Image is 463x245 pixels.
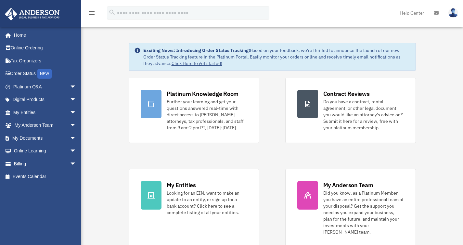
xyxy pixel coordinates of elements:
span: arrow_drop_down [70,157,83,171]
a: My Entitiesarrow_drop_down [5,106,86,119]
a: Platinum Knowledge Room Further your learning and get your questions answered real-time with dire... [129,78,259,143]
div: My Entities [167,181,196,189]
span: arrow_drop_down [70,132,83,145]
span: arrow_drop_down [70,145,83,158]
div: My Anderson Team [323,181,373,189]
span: arrow_drop_down [70,106,83,119]
div: Did you know, as a Platinum Member, you have an entire professional team at your disposal? Get th... [323,190,404,235]
span: arrow_drop_down [70,119,83,132]
a: Online Learningarrow_drop_down [5,145,86,158]
div: NEW [37,69,52,79]
a: Online Ordering [5,42,86,55]
a: Digital Productsarrow_drop_down [5,93,86,106]
a: menu [88,11,96,17]
img: User Pic [448,8,458,18]
div: Do you have a contract, rental agreement, or other legal document you would like an attorney's ad... [323,98,404,131]
a: My Documentsarrow_drop_down [5,132,86,145]
div: Further your learning and get your questions answered real-time with direct access to [PERSON_NAM... [167,98,247,131]
div: Based on your feedback, we're thrilled to announce the launch of our new Order Status Tracking fe... [143,47,410,67]
a: My Anderson Teamarrow_drop_down [5,119,86,132]
div: Contract Reviews [323,90,370,98]
i: search [109,9,116,16]
a: Order StatusNEW [5,67,86,81]
a: Home [5,29,83,42]
a: Billingarrow_drop_down [5,157,86,170]
a: Events Calendar [5,170,86,183]
span: arrow_drop_down [70,93,83,107]
a: Contract Reviews Do you have a contract, rental agreement, or other legal document you would like... [285,78,416,143]
a: Tax Organizers [5,54,86,67]
img: Anderson Advisors Platinum Portal [3,8,62,20]
span: arrow_drop_down [70,80,83,94]
div: Looking for an EIN, want to make an update to an entity, or sign up for a bank account? Click her... [167,190,247,216]
a: Click Here to get started! [172,60,222,66]
strong: Exciting News: Introducing Order Status Tracking! [143,47,250,53]
i: menu [88,9,96,17]
div: Platinum Knowledge Room [167,90,239,98]
a: Platinum Q&Aarrow_drop_down [5,80,86,93]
